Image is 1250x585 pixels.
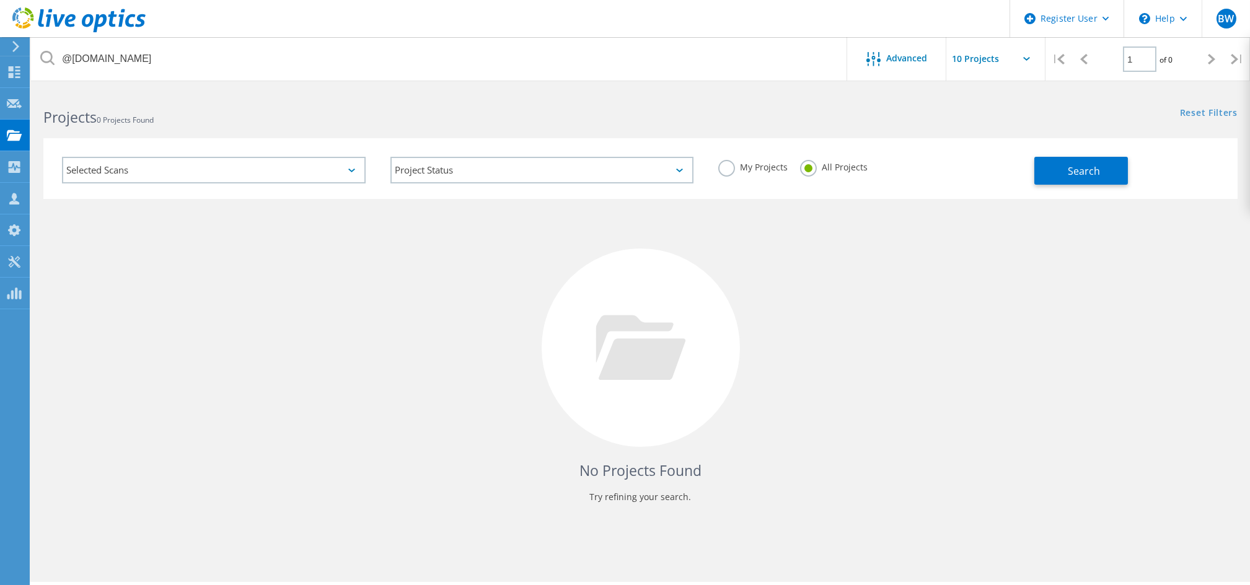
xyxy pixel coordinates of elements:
p: Try refining your search. [56,487,1225,507]
span: of 0 [1160,55,1173,65]
div: Project Status [390,157,694,183]
label: My Projects [718,160,788,172]
svg: \n [1139,13,1150,24]
span: BW [1218,14,1234,24]
div: | [1045,37,1071,81]
div: | [1225,37,1250,81]
input: Search projects by name, owner, ID, company, etc [31,37,848,81]
span: Search [1068,164,1100,178]
div: Selected Scans [62,157,366,183]
button: Search [1034,157,1128,185]
a: Reset Filters [1180,108,1238,119]
span: Advanced [887,54,928,63]
span: 0 Projects Found [97,115,154,125]
b: Projects [43,107,97,127]
label: All Projects [800,160,868,172]
a: Live Optics Dashboard [12,26,146,35]
h4: No Projects Found [56,460,1225,481]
